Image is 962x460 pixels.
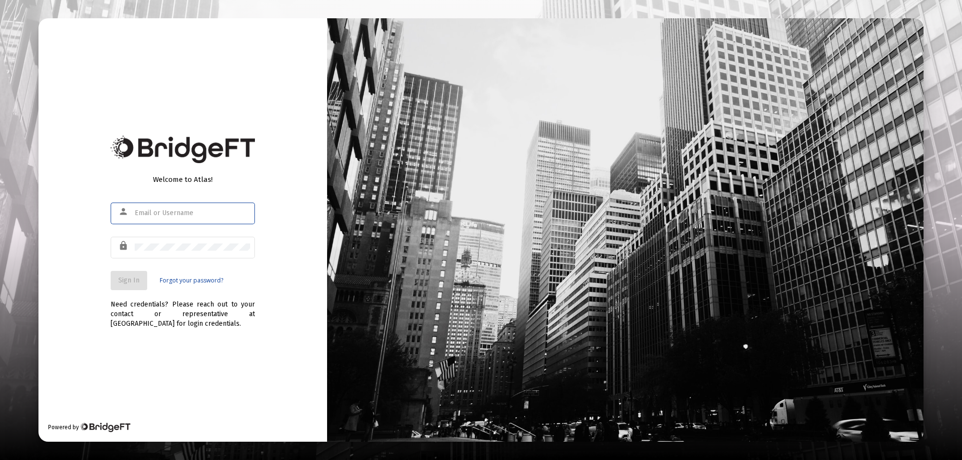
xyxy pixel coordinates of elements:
mat-icon: person [118,206,130,217]
img: Bridge Financial Technology Logo [111,136,255,163]
span: Sign In [118,276,139,284]
div: Powered by [48,422,130,432]
input: Email or Username [135,209,250,217]
img: Bridge Financial Technology Logo [80,422,130,432]
mat-icon: lock [118,240,130,252]
button: Sign In [111,271,147,290]
a: Forgot your password? [160,276,223,285]
div: Welcome to Atlas! [111,175,255,184]
div: Need credentials? Please reach out to your contact or representative at [GEOGRAPHIC_DATA] for log... [111,290,255,329]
